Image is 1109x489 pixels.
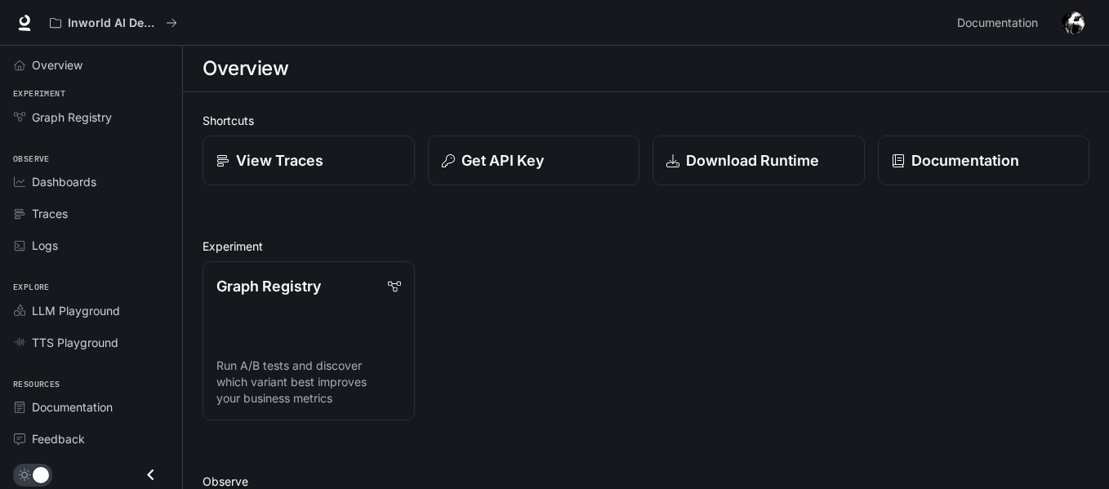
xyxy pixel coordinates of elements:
span: Overview [32,56,82,73]
button: All workspaces [42,7,185,39]
span: Dashboards [32,173,96,190]
button: Get API Key [428,136,640,185]
a: LLM Playground [7,296,176,325]
a: Graph RegistryRun A/B tests and discover which variant best improves your business metrics [203,261,415,420]
span: Feedback [32,430,85,447]
h2: Experiment [203,238,1089,255]
span: Dark mode toggle [33,465,49,483]
a: Documentation [7,393,176,421]
button: User avatar [1057,7,1089,39]
p: Download Runtime [686,149,819,171]
p: Get API Key [461,149,544,171]
a: Feedback [7,425,176,453]
a: Documentation [878,136,1090,185]
p: Documentation [911,149,1019,171]
h2: Shortcuts [203,112,1089,129]
span: Documentation [32,398,113,416]
span: Logs [32,237,58,254]
p: Graph Registry [216,275,321,297]
span: Documentation [957,13,1038,33]
a: Overview [7,51,176,79]
a: TTS Playground [7,328,176,357]
a: View Traces [203,136,415,185]
a: Logs [7,231,176,260]
span: TTS Playground [32,334,118,351]
p: Run A/B tests and discover which variant best improves your business metrics [216,358,401,407]
p: View Traces [236,149,323,171]
a: Traces [7,199,176,228]
span: Traces [32,205,68,222]
a: Download Runtime [652,136,865,185]
a: Dashboards [7,167,176,196]
span: LLM Playground [32,302,120,319]
a: Documentation [951,7,1050,39]
h1: Overview [203,52,288,85]
span: Graph Registry [32,109,112,126]
img: User avatar [1062,11,1085,34]
a: Graph Registry [7,103,176,131]
p: Inworld AI Demos [68,16,159,30]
